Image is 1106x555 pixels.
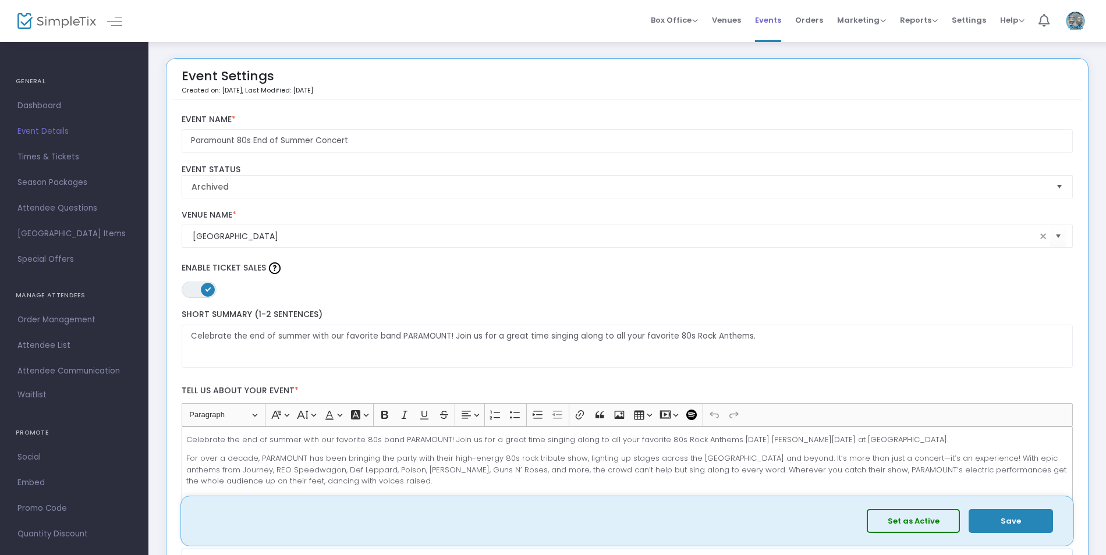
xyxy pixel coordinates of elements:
span: clear [1036,229,1050,243]
span: Attendee Questions [17,201,131,216]
span: Special Offers [17,252,131,267]
button: Set as Active [867,509,960,533]
span: Help [1000,15,1025,26]
p: Created on: [DATE] [182,86,313,95]
button: Save [969,509,1053,533]
button: Select [1051,176,1068,198]
button: Select [1050,225,1066,248]
span: Settings [952,5,986,35]
span: Dashboard [17,98,131,113]
h4: MANAGE ATTENDEES [16,284,133,307]
label: Venue Name [182,210,1073,220]
span: , Last Modified: [DATE] [242,86,313,95]
span: ON [205,286,211,292]
span: Quantity Discount [17,526,131,542]
button: Paragraph [184,406,263,424]
span: Attendee Communication [17,364,131,379]
span: Order Management [17,312,131,328]
span: Orders [795,5,823,35]
div: Editor toolbar [182,403,1073,426]
label: Enable Ticket Sales [182,259,1073,277]
h4: GENERAL [16,70,133,93]
span: Paragraph [189,408,250,422]
p: For over a decade, PARAMOUNT has been bringing the party with their high-energy 80s rock tribute ... [186,453,1068,487]
span: Promo Code [17,501,131,516]
div: Rich Text Editor, main [182,426,1073,543]
span: Times & Tickets [17,150,131,165]
label: Event Name [182,115,1073,125]
span: Marketing [837,15,886,26]
input: Enter Event Name [182,129,1073,153]
span: Embed [17,475,131,490]
span: Event Details [17,124,131,139]
span: Venues [712,5,741,35]
label: Tell us about your event [176,379,1079,403]
span: [GEOGRAPHIC_DATA] Items [17,226,131,241]
span: Reports [900,15,938,26]
label: Event Status [182,165,1073,175]
p: Led by powerhouse vocals and harmonies, and backed by jaw-dropping sound and lights, PARAMOUNT is... [186,494,1068,517]
span: Social [17,450,131,465]
span: Waitlist [17,389,47,401]
img: question-mark [269,262,281,274]
span: Box Office [651,15,698,26]
p: Celebrate the end of summer with our favorite 80s band PARAMOUNT! Join us for a great time singin... [186,434,1068,446]
span: Season Packages [17,175,131,190]
span: Short Summary (1-2 Sentences) [182,308,322,320]
div: Event Settings [182,65,313,99]
h4: PROMOTE [16,421,133,444]
span: Archived [192,181,1047,193]
span: Events [755,5,781,35]
span: Attendee List [17,338,131,353]
input: Select Venue [193,230,1037,243]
